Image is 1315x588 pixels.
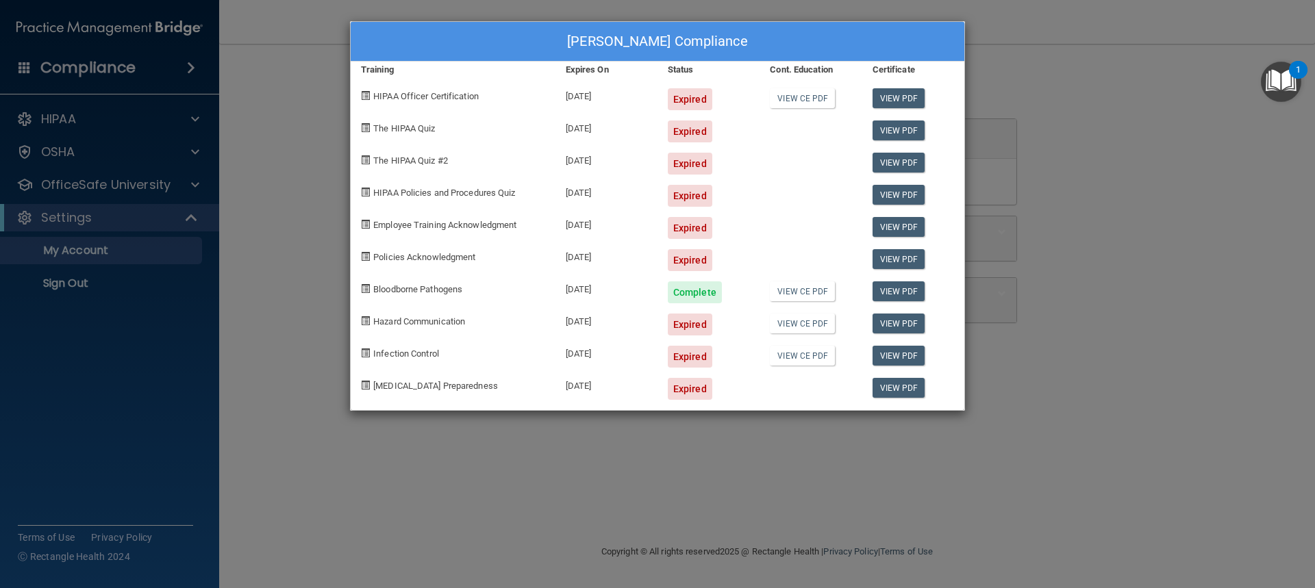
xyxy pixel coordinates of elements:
div: Expires On [555,62,657,78]
a: View CE PDF [770,346,835,366]
a: View PDF [873,217,925,237]
a: View PDF [873,378,925,398]
span: HIPAA Officer Certification [373,91,479,101]
div: [DATE] [555,368,657,400]
span: Infection Control [373,348,439,359]
a: View PDF [873,88,925,108]
div: Expired [668,378,712,400]
div: Expired [668,314,712,335]
a: View PDF [873,153,925,172]
div: Cont. Education [760,62,862,78]
a: View PDF [873,185,925,205]
div: Status [657,62,760,78]
div: Expired [668,249,712,271]
div: [DATE] [555,303,657,335]
span: The HIPAA Quiz #2 [373,155,448,166]
div: [DATE] [555,78,657,110]
div: Expired [668,153,712,175]
a: View PDF [873,346,925,366]
div: [DATE] [555,110,657,142]
span: Bloodborne Pathogens [373,284,462,294]
div: Expired [668,88,712,110]
div: [DATE] [555,335,657,368]
span: Policies Acknowledgment [373,252,475,262]
div: [DATE] [555,175,657,207]
div: [DATE] [555,239,657,271]
div: [DATE] [555,271,657,303]
div: [PERSON_NAME] Compliance [351,22,964,62]
a: View PDF [873,281,925,301]
div: [DATE] [555,142,657,175]
span: Hazard Communication [373,316,465,327]
span: Employee Training Acknowledgment [373,220,516,230]
div: Expired [668,185,712,207]
a: View PDF [873,120,925,140]
div: [DATE] [555,207,657,239]
div: Complete [668,281,722,303]
span: [MEDICAL_DATA] Preparedness [373,381,498,391]
a: View CE PDF [770,314,835,333]
div: 1 [1296,70,1301,88]
div: Training [351,62,555,78]
span: HIPAA Policies and Procedures Quiz [373,188,515,198]
a: View PDF [873,249,925,269]
span: The HIPAA Quiz [373,123,435,133]
button: Open Resource Center, 1 new notification [1261,62,1301,102]
div: Expired [668,346,712,368]
div: Expired [668,120,712,142]
div: Expired [668,217,712,239]
a: View CE PDF [770,88,835,108]
a: View CE PDF [770,281,835,301]
div: Certificate [862,62,964,78]
a: View PDF [873,314,925,333]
